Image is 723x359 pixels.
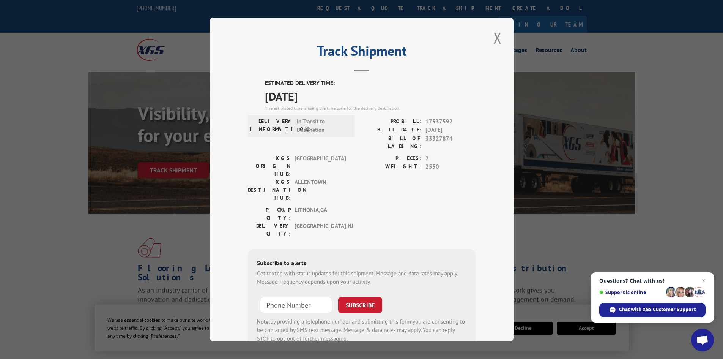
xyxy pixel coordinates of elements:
[250,117,293,134] label: DELIVERY INFORMATION:
[619,306,696,313] span: Chat with XGS Customer Support
[248,154,291,178] label: XGS ORIGIN HUB:
[257,258,466,269] div: Subscribe to alerts
[248,46,476,60] h2: Track Shipment
[599,278,706,284] span: Questions? Chat with us!
[362,126,422,134] label: BILL DATE:
[362,117,422,126] label: PROBILL:
[260,297,332,313] input: Phone Number
[295,206,346,222] span: LITHONIA , GA
[257,318,466,343] div: by providing a telephone number and submitting this form you are consenting to be contacted by SM...
[425,126,476,134] span: [DATE]
[257,269,466,286] div: Get texted with status updates for this shipment. Message and data rates may apply. Message frequ...
[338,297,382,313] button: SUBSCRIBE
[265,88,476,105] span: [DATE]
[248,206,291,222] label: PICKUP CITY:
[362,154,422,163] label: PIECES:
[362,134,422,150] label: BILL OF LADING:
[425,154,476,163] span: 2
[295,222,346,238] span: [GEOGRAPHIC_DATA] , NJ
[265,105,476,112] div: The estimated time is using the time zone for the delivery destination.
[425,134,476,150] span: 33327874
[599,289,663,295] span: Support is online
[297,117,348,134] span: In Transit to Destination
[599,303,706,317] span: Chat with XGS Customer Support
[425,117,476,126] span: 17537592
[248,222,291,238] label: DELIVERY CITY:
[265,79,476,88] label: ESTIMATED DELIVERY TIME:
[248,178,291,202] label: XGS DESTINATION HUB:
[295,154,346,178] span: [GEOGRAPHIC_DATA]
[491,27,504,48] button: Close modal
[425,163,476,171] span: 2550
[295,178,346,202] span: ALLENTOWN
[257,318,270,325] strong: Note:
[362,163,422,171] label: WEIGHT:
[691,329,714,351] a: Open chat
